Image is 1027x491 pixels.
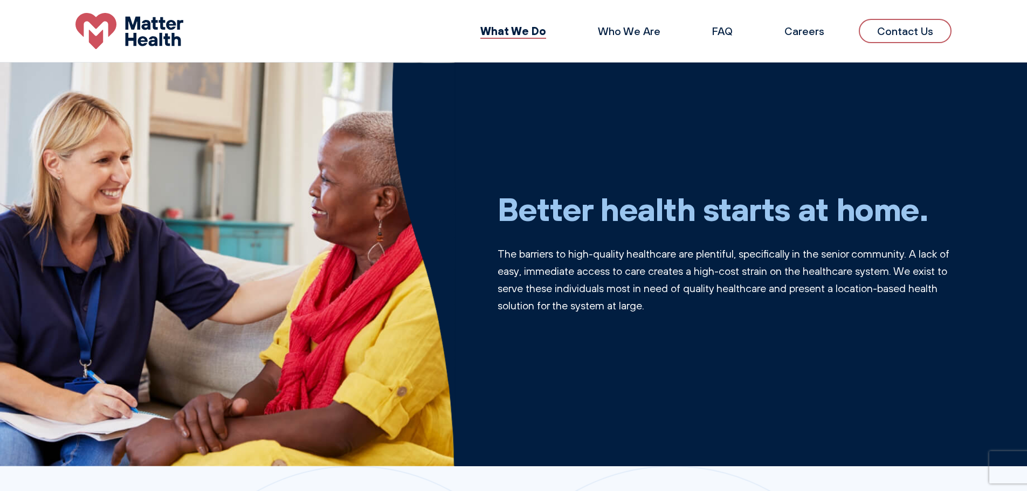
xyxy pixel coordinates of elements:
[784,24,824,38] a: Careers
[598,24,660,38] a: Who We Are
[712,24,733,38] a: FAQ
[498,189,952,228] h1: Better health starts at home.
[859,19,952,43] a: Contact Us
[480,24,546,38] a: What We Do
[498,245,952,314] p: The barriers to high-quality healthcare are plentiful, specifically in the senior community. A la...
